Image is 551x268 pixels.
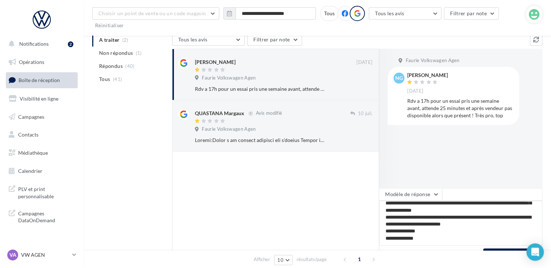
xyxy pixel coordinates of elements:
[4,145,79,161] a: Médiathèque
[195,58,236,66] div: [PERSON_NAME]
[18,150,48,156] span: Médiathèque
[407,97,513,119] div: Rdv a 17h pour un essai pris une semaine avant, attende 25 minutes et après vendeur pas disponibl...
[195,137,325,144] div: Loremi:Dolor s am consect adipisci eli s'doeius Tempor in utlab e dolor mag aliqu en adminim: 6) ...
[99,76,110,83] span: Tous
[9,251,16,259] span: VA
[354,253,365,265] span: 1
[18,184,75,200] span: PLV et print personnalisable
[277,257,283,263] span: 10
[526,243,544,261] div: Open Intercom Messenger
[21,251,69,259] p: VW AGEN
[4,72,79,88] a: Boîte de réception
[18,113,44,119] span: Campagnes
[4,54,79,70] a: Opérations
[19,59,44,65] span: Opérations
[125,63,134,69] span: (40)
[254,256,270,263] span: Afficher
[18,131,38,138] span: Contacts
[4,127,79,142] a: Contacts
[375,10,404,16] span: Tous les avis
[358,110,372,117] span: 10 juil.
[136,50,142,56] span: (1)
[4,91,79,106] a: Visibilité en ligne
[113,76,122,82] span: (41)
[4,36,76,52] button: Notifications 2
[202,126,256,133] span: Faurie Volkswagen Agen
[18,208,75,224] span: Campagnes DataOnDemand
[99,49,133,57] span: Non répondus
[4,163,79,179] a: Calendrier
[395,74,403,82] span: NG
[4,109,79,125] a: Campagnes
[20,96,58,102] span: Visibilité en ligne
[99,62,123,70] span: Répondus
[320,6,339,21] div: Tous
[6,248,78,262] a: VA VW AGEN
[444,7,499,20] button: Filtrer par note
[68,41,73,47] div: 2
[195,85,325,93] div: Rdv a 17h pour un essai pris une semaine avant, attende 25 minutes et après vendeur pas disponibl...
[195,110,244,117] div: QUASTANA Margaux
[18,168,42,174] span: Calendrier
[4,206,79,227] a: Campagnes DataOnDemand
[202,75,256,81] span: Faurie Volkswagen Agen
[4,181,79,203] a: PLV et print personnalisable
[172,33,245,46] button: Tous les avis
[405,57,459,64] span: Faurie Volkswagen Agen
[178,36,208,42] span: Tous les avis
[19,41,49,47] span: Notifications
[274,255,293,265] button: 10
[297,256,327,263] span: résultats/page
[92,21,127,30] button: Réinitialiser
[92,7,219,20] button: Choisir un point de vente ou un code magasin
[369,7,441,20] button: Tous les avis
[98,10,206,16] span: Choisir un point de vente ou un code magasin
[19,77,60,83] span: Boîte de réception
[379,188,442,200] button: Modèle de réponse
[356,59,372,66] span: [DATE]
[407,88,423,94] span: [DATE]
[247,33,302,46] button: Filtrer par note
[256,110,282,116] span: Avis modifié
[407,73,448,78] div: [PERSON_NAME]
[483,248,539,261] button: Poster ma réponse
